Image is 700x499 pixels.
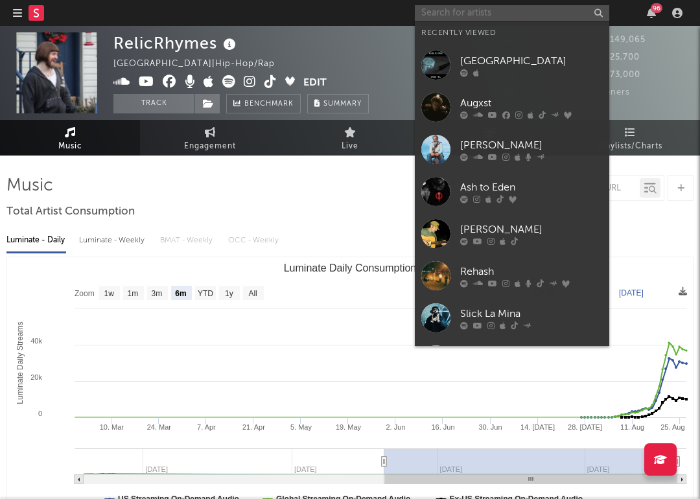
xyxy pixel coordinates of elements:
text: 30. Jun [478,423,502,431]
a: Live [280,120,420,156]
text: 2. Jun [386,423,405,431]
span: 73,000 [595,71,640,79]
span: Live [342,139,358,154]
a: Benchmark [226,94,301,113]
input: Search for artists [415,5,609,21]
text: 10. Mar [100,423,124,431]
div: Recently Viewed [421,25,603,41]
text: YTD [198,289,213,298]
span: 25,700 [595,53,640,62]
text: 19. May [336,423,362,431]
text: 1y [225,289,233,298]
a: Slick La Mina [415,297,609,339]
a: Engagement [140,120,280,156]
a: Rehash [415,255,609,297]
div: [PERSON_NAME] [460,222,603,237]
text: 40k [30,337,42,345]
div: [GEOGRAPHIC_DATA] | Hip-Hop/Rap [113,56,290,72]
text: All [248,289,257,298]
div: Rehash [460,264,603,279]
text: Luminate Daily Streams [16,321,25,404]
div: [GEOGRAPHIC_DATA] [460,53,603,69]
a: Cxupsean [415,339,609,381]
div: Augxst [460,95,603,111]
button: Track [113,94,194,113]
text: 5. May [290,423,312,431]
text: 21. Apr [242,423,265,431]
a: Playlists/Charts [560,120,700,156]
div: Slick La Mina [460,306,603,321]
text: Zoom [75,289,95,298]
text: 28. [DATE] [568,423,602,431]
div: Luminate - Weekly [79,229,147,251]
span: Playlists/Charts [598,139,662,154]
div: RelicRhymes [113,32,239,54]
text: 24. Mar [147,423,172,431]
text: Luminate Daily Consumption [284,262,417,273]
span: Summary [323,100,362,108]
text: 25. Aug [660,423,684,431]
span: Benchmark [244,97,294,112]
div: 96 [651,3,662,13]
button: Edit [303,75,327,91]
div: Ash to Eden [460,180,603,195]
text: 1w [104,289,115,298]
span: Music [58,139,82,154]
button: 96 [647,8,656,18]
span: Total Artist Consumption [6,204,135,220]
a: [PERSON_NAME] [415,128,609,170]
span: 149,065 [595,36,646,44]
a: Ash to Eden [415,170,609,213]
text: 16. Jun [431,423,454,431]
text: 0 [38,410,42,417]
text: 3m [152,289,163,298]
text: [DATE] [619,288,644,297]
text: 20k [30,373,42,381]
span: Engagement [184,139,236,154]
a: Augxst [415,86,609,128]
a: [GEOGRAPHIC_DATA] [415,44,609,86]
text: 7. Apr [197,423,216,431]
button: Summary [307,94,369,113]
div: Luminate - Daily [6,229,66,251]
div: [PERSON_NAME] [460,137,603,153]
a: [PERSON_NAME] [415,213,609,255]
text: 11. Aug [620,423,644,431]
text: 14. [DATE] [520,423,555,431]
text: 6m [175,289,186,298]
text: 1m [128,289,139,298]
